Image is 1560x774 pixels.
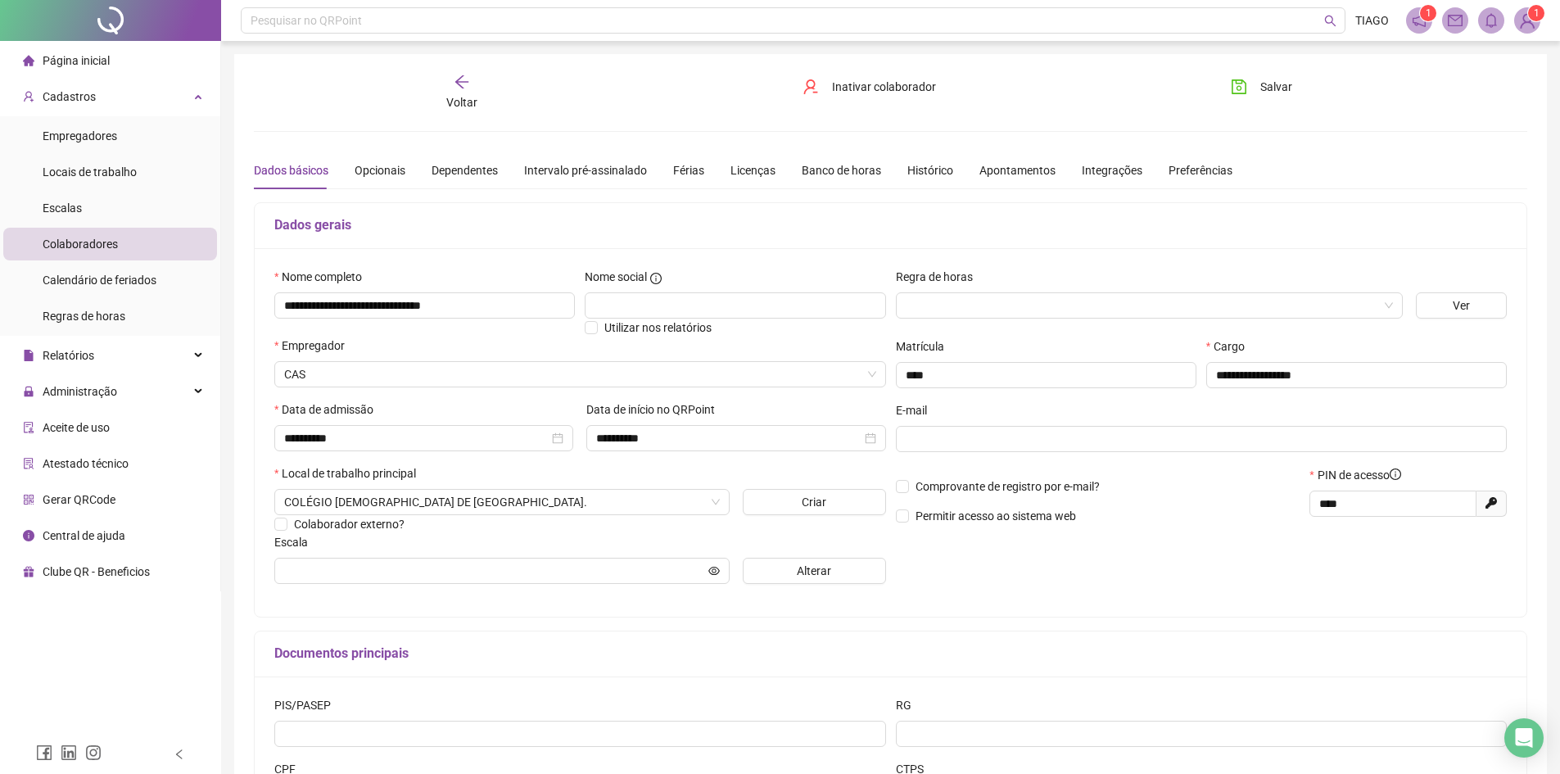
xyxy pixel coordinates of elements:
label: Nome completo [274,268,373,286]
span: Relatórios [43,349,94,362]
span: Clube QR - Beneficios [43,565,150,578]
span: file [23,350,34,361]
div: Preferências [1169,161,1232,179]
span: Salvar [1260,78,1292,96]
span: info-circle [1390,468,1401,480]
div: Open Intercom Messenger [1504,718,1544,758]
span: solution [23,458,34,469]
span: left [174,749,185,760]
div: Intervalo pré-assinalado [524,161,647,179]
span: Comprovante de registro por e-mail? [916,480,1100,493]
span: Alterar [797,562,831,580]
label: Cargo [1206,337,1255,355]
label: RG [896,696,922,714]
span: bell [1484,13,1499,28]
span: Escalas [43,201,82,215]
span: user-add [23,91,34,102]
img: 73022 [1515,8,1540,33]
div: Histórico [907,161,953,179]
span: info-circle [650,273,662,284]
span: notification [1412,13,1427,28]
span: Inativar colaborador [832,78,936,96]
span: facebook [36,745,52,761]
span: Criar [802,493,826,511]
label: Local de trabalho principal [274,464,427,482]
div: Férias [673,161,704,179]
span: Gerar QRCode [43,493,115,506]
span: TIAGO [1355,11,1389,29]
span: instagram [85,745,102,761]
span: Atestado técnico [43,457,129,470]
span: search [1324,15,1336,27]
span: CAS [284,362,876,387]
button: Ver [1416,292,1507,319]
span: Voltar [446,96,477,109]
span: PIN de acesso [1318,466,1401,484]
span: Central de ajuda [43,529,125,542]
span: save [1231,79,1247,95]
span: user-delete [803,79,819,95]
span: Regras de horas [43,310,125,323]
sup: Atualize o seu contato no menu Meus Dados [1528,5,1544,21]
span: mail [1448,13,1463,28]
span: Ver [1453,296,1470,315]
h5: Documentos principais [274,644,1507,663]
span: 1 [1426,7,1431,19]
div: Apontamentos [979,161,1056,179]
span: info-circle [23,530,34,541]
button: Alterar [743,558,886,584]
label: Empregador [274,337,355,355]
span: Colaborador externo? [294,518,405,531]
span: qrcode [23,494,34,505]
div: Integrações [1082,161,1142,179]
span: Colaboradores [43,238,118,251]
label: E-mail [896,401,938,419]
span: Aceite de uso [43,421,110,434]
span: 1 [1534,7,1540,19]
span: COLÉGIO ADVENTISTA DE SALVADOR. [284,490,720,514]
button: Criar [743,489,886,515]
div: Banco de horas [802,161,881,179]
button: Inativar colaborador [790,74,948,100]
label: Escala [274,533,319,551]
div: Licenças [730,161,775,179]
span: Página inicial [43,54,110,67]
span: Empregadores [43,129,117,143]
span: audit [23,422,34,433]
div: Dados básicos [254,161,328,179]
label: Regra de horas [896,268,983,286]
label: Data de admissão [274,401,384,419]
span: Utilizar nos relatórios [604,321,712,334]
span: Administração [43,385,117,398]
label: Data de início no QRPoint [586,401,726,419]
div: Opcionais [355,161,405,179]
span: Nome social [585,268,647,286]
span: linkedin [61,745,77,761]
span: eye [708,565,720,577]
span: Permitir acesso ao sistema web [916,509,1076,523]
span: Locais de trabalho [43,165,137,179]
span: gift [23,566,34,577]
span: Cadastros [43,90,96,103]
span: lock [23,386,34,397]
label: PIS/PASEP [274,696,341,714]
h5: Dados gerais [274,215,1507,235]
label: Matrícula [896,337,955,355]
sup: 1 [1420,5,1436,21]
button: Salvar [1219,74,1305,100]
span: Calendário de feriados [43,274,156,287]
span: arrow-left [454,74,470,90]
span: home [23,55,34,66]
div: Dependentes [432,161,498,179]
